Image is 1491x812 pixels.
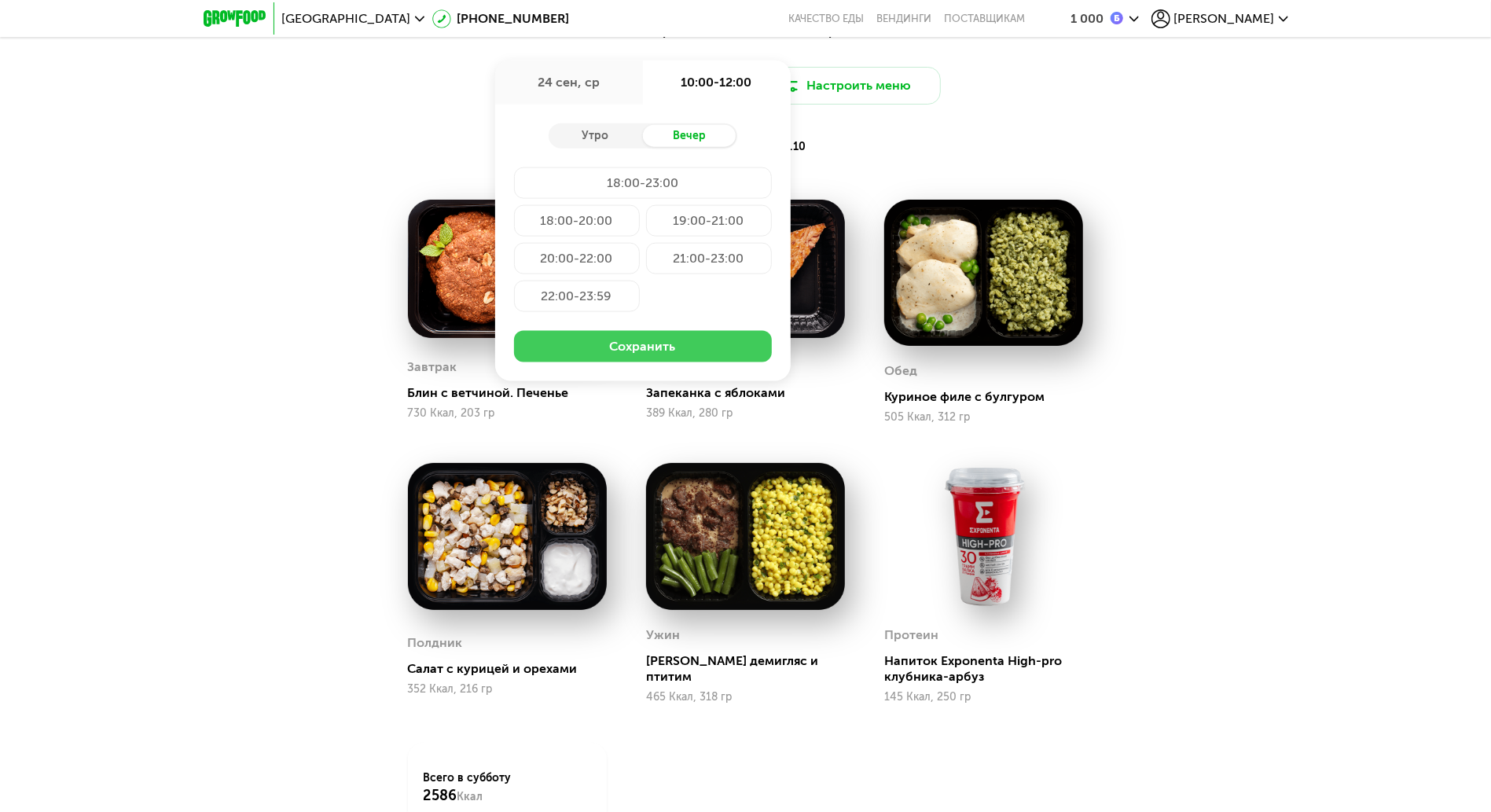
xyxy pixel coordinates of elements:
[408,683,607,696] div: 352 Ккал, 216 гр
[408,661,619,677] div: Салат с курицей и орехами
[514,243,640,274] div: 20:00-22:00
[643,125,737,147] div: Вечер
[646,691,845,704] div: 465 Ккал, 318 гр
[884,691,1083,704] div: 145 Ккал, 250 гр
[646,243,772,274] div: 21:00-23:00
[282,13,411,25] span: [GEOGRAPHIC_DATA]
[752,67,941,105] button: Настроить меню
[877,13,932,25] a: Вендинги
[408,631,463,655] div: Полдник
[514,205,640,237] div: 18:00-20:00
[646,385,858,401] div: Запеканка с яблоками
[884,653,1096,685] div: Напиток Exponenta High-pro клубника-арбуз
[408,407,607,420] div: 730 Ккал, 203 гр
[514,167,772,199] div: 18:00-23:00
[789,13,865,25] a: Качество еды
[432,9,570,28] a: [PHONE_NUMBER]
[1174,13,1275,25] span: [PERSON_NAME]
[646,623,680,647] div: Ужин
[549,125,643,147] div: Утро
[495,61,643,105] div: 24 сен, ср
[514,331,772,362] button: Сохранить
[646,407,845,420] div: 389 Ккал, 280 гр
[884,411,1083,424] div: 505 Ккал, 312 гр
[457,790,483,803] span: Ккал
[424,770,591,805] div: Всего в субботу
[884,623,938,647] div: Протеин
[408,355,457,379] div: Завтрак
[646,205,772,237] div: 19:00-21:00
[408,385,619,401] div: Блин с ветчиной. Печенье
[646,653,858,685] div: [PERSON_NAME] демигляс и птитим
[643,61,791,105] div: 10:00-12:00
[945,13,1026,25] div: поставщикам
[884,389,1096,405] div: Куриное филе с булгуром
[1071,13,1104,25] div: 1 000
[884,359,917,383] div: Обед
[514,281,640,312] div: 22:00-23:59
[424,787,457,804] span: 2586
